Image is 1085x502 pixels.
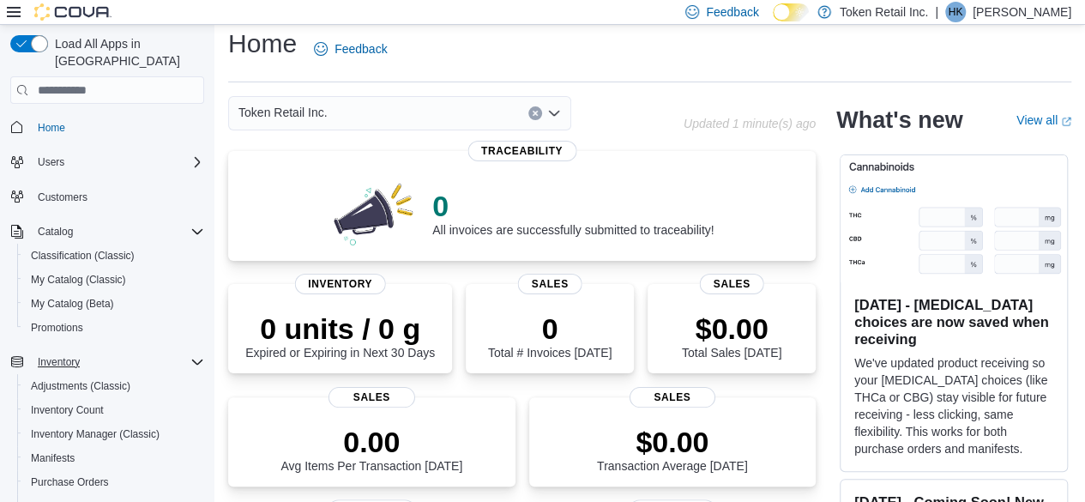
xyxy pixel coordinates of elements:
[38,191,87,204] span: Customers
[597,425,748,459] p: $0.00
[528,106,542,120] button: Clear input
[31,221,80,242] button: Catalog
[840,2,929,22] p: Token Retail Inc.
[31,297,114,311] span: My Catalog (Beta)
[24,269,204,290] span: My Catalog (Classic)
[949,2,963,22] span: HK
[945,2,966,22] div: Hassan Khan
[31,249,135,263] span: Classification (Classic)
[17,398,211,422] button: Inventory Count
[24,400,111,420] a: Inventory Count
[24,400,204,420] span: Inventory Count
[294,274,386,294] span: Inventory
[3,114,211,139] button: Home
[228,27,297,61] h1: Home
[31,451,75,465] span: Manifests
[31,152,71,172] button: Users
[329,178,419,247] img: 0
[31,352,204,372] span: Inventory
[17,374,211,398] button: Adjustments (Classic)
[24,293,204,314] span: My Catalog (Beta)
[31,221,204,242] span: Catalog
[38,225,73,239] span: Catalog
[280,425,462,473] div: Avg Items Per Transaction [DATE]
[17,244,211,268] button: Classification (Classic)
[684,117,816,130] p: Updated 1 minute(s) ago
[547,106,561,120] button: Open list of options
[24,245,142,266] a: Classification (Classic)
[3,220,211,244] button: Catalog
[329,387,414,408] span: Sales
[24,376,137,396] a: Adjustments (Classic)
[17,268,211,292] button: My Catalog (Classic)
[467,141,576,161] span: Traceability
[3,350,211,374] button: Inventory
[773,21,774,22] span: Dark Mode
[682,311,781,346] p: $0.00
[17,470,211,494] button: Purchase Orders
[24,472,204,493] span: Purchase Orders
[836,106,962,134] h2: What's new
[597,425,748,473] div: Transaction Average [DATE]
[238,102,328,123] span: Token Retail Inc.
[488,311,612,346] p: 0
[31,352,87,372] button: Inventory
[24,318,204,338] span: Promotions
[34,3,112,21] img: Cova
[280,425,462,459] p: 0.00
[1061,117,1071,127] svg: External link
[245,311,435,360] div: Expired or Expiring in Next 30 Days
[17,422,211,446] button: Inventory Manager (Classic)
[31,186,204,208] span: Customers
[31,475,109,489] span: Purchase Orders
[31,427,160,441] span: Inventory Manager (Classic)
[24,269,133,290] a: My Catalog (Classic)
[935,2,938,22] p: |
[3,150,211,174] button: Users
[854,296,1053,348] h3: [DATE] - [MEDICAL_DATA] choices are now saved when receiving
[24,318,90,338] a: Promotions
[973,2,1071,22] p: [PERSON_NAME]
[17,316,211,340] button: Promotions
[24,424,166,445] a: Inventory Manager (Classic)
[31,116,204,137] span: Home
[38,121,65,135] span: Home
[432,189,714,237] div: All invoices are successfully submitted to traceability!
[31,321,83,335] span: Promotions
[24,424,204,445] span: Inventory Manager (Classic)
[518,274,582,294] span: Sales
[31,403,104,417] span: Inventory Count
[48,35,204,70] span: Load All Apps in [GEOGRAPHIC_DATA]
[31,187,94,208] a: Customers
[773,3,809,21] input: Dark Mode
[682,311,781,360] div: Total Sales [DATE]
[31,118,72,138] a: Home
[17,292,211,316] button: My Catalog (Beta)
[706,3,758,21] span: Feedback
[245,311,435,346] p: 0 units / 0 g
[307,32,394,66] a: Feedback
[335,40,387,57] span: Feedback
[24,448,81,469] a: Manifests
[700,274,764,294] span: Sales
[24,245,204,266] span: Classification (Classic)
[24,472,116,493] a: Purchase Orders
[38,355,80,369] span: Inventory
[630,387,715,408] span: Sales
[24,448,204,469] span: Manifests
[17,446,211,470] button: Manifests
[31,273,126,287] span: My Catalog (Classic)
[31,379,130,393] span: Adjustments (Classic)
[24,293,121,314] a: My Catalog (Beta)
[38,155,64,169] span: Users
[854,354,1053,457] p: We've updated product receiving so your [MEDICAL_DATA] choices (like THCa or CBG) stay visible fo...
[1016,113,1071,127] a: View allExternal link
[24,376,204,396] span: Adjustments (Classic)
[432,189,714,223] p: 0
[488,311,612,360] div: Total # Invoices [DATE]
[31,152,204,172] span: Users
[3,184,211,209] button: Customers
